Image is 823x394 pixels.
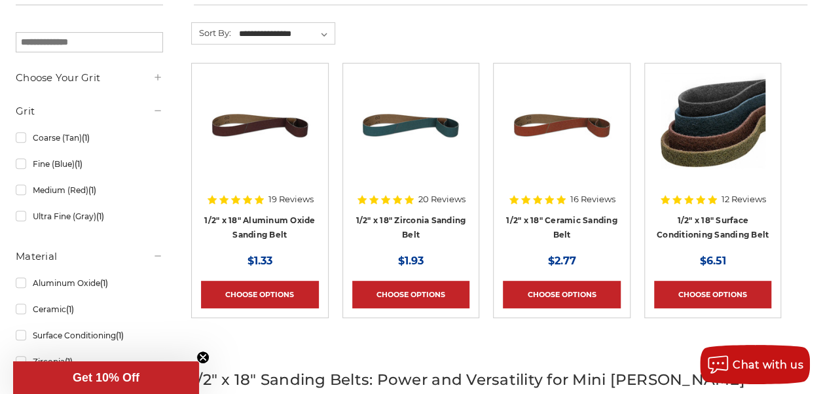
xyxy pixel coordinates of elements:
[16,350,163,373] a: Zirconia
[16,298,163,321] a: Ceramic
[100,278,108,288] span: (1)
[509,73,614,177] img: 1/2" x 18" Ceramic File Belt
[16,70,163,86] h5: Choose Your Grit
[570,195,615,204] span: 16 Reviews
[16,179,163,202] a: Medium (Red)
[16,205,163,228] a: Ultra Fine (Gray)
[268,195,314,204] span: 19 Reviews
[547,255,576,267] span: $2.77
[352,281,470,308] a: Choose Options
[503,73,621,190] a: 1/2" x 18" Ceramic File Belt
[75,159,82,169] span: (1)
[16,126,163,149] a: Coarse (Tan)
[201,281,319,308] a: Choose Options
[506,215,617,240] a: 1/2" x 18" Ceramic Sanding Belt
[654,281,772,308] a: Choose Options
[16,249,163,264] h5: Material
[237,24,335,44] select: Sort By:
[65,357,73,367] span: (1)
[73,371,139,384] span: Get 10% Off
[733,359,803,371] span: Chat with us
[398,255,424,267] span: $1.93
[208,73,312,177] img: 1/2" x 18" Aluminum Oxide File Belt
[88,185,96,195] span: (1)
[192,23,231,43] label: Sort By:
[700,345,810,384] button: Chat with us
[661,73,765,177] img: Surface Conditioning Sanding Belts
[358,73,463,177] img: 1/2" x 18" Zirconia File Belt
[16,272,163,295] a: Aluminum Oxide
[204,215,315,240] a: 1/2" x 18" Aluminum Oxide Sanding Belt
[654,73,772,190] a: Surface Conditioning Sanding Belts
[356,215,466,240] a: 1/2" x 18" Zirconia Sanding Belt
[82,133,90,143] span: (1)
[13,361,199,394] div: Get 10% OffClose teaser
[247,255,272,267] span: $1.33
[66,304,74,314] span: (1)
[16,152,163,175] a: Fine (Blue)
[116,331,124,340] span: (1)
[352,73,470,190] a: 1/2" x 18" Zirconia File Belt
[700,255,726,267] span: $6.51
[503,281,621,308] a: Choose Options
[16,103,163,119] h5: Grit
[418,195,466,204] span: 20 Reviews
[201,73,319,190] a: 1/2" x 18" Aluminum Oxide File Belt
[196,351,210,364] button: Close teaser
[16,324,163,347] a: Surface Conditioning
[96,211,104,221] span: (1)
[722,195,766,204] span: 12 Reviews
[657,215,769,240] a: 1/2" x 18" Surface Conditioning Sanding Belt
[191,368,781,391] h2: 1/2" x 18" Sanding Belts: Power and Versatility for Mini [PERSON_NAME]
